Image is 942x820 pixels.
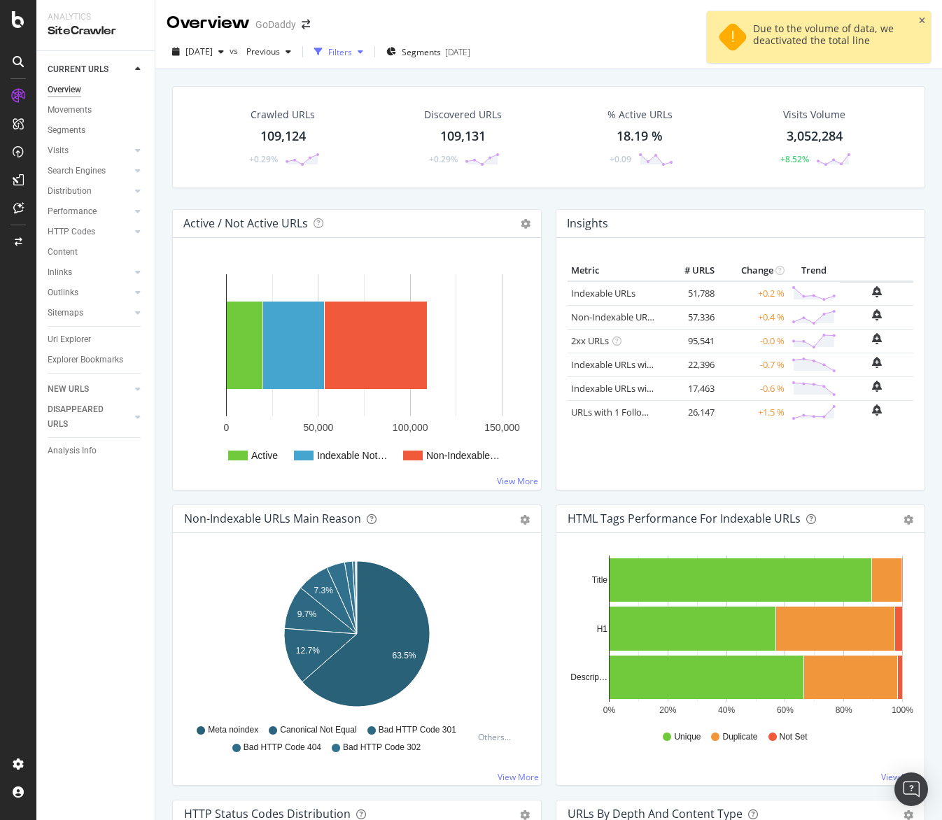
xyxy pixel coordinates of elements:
text: 12.7% [296,646,320,656]
div: bell-plus [872,381,882,392]
td: -0.0 % [718,329,788,353]
th: Change [718,260,788,281]
th: Metric [568,260,662,281]
svg: A chart. [184,556,530,718]
div: Explorer Bookmarks [48,353,123,367]
button: Segments[DATE] [381,41,476,63]
a: Overview [48,83,145,97]
div: bell-plus [872,404,882,416]
svg: A chart. [568,556,913,718]
span: Bad HTTP Code 301 [379,724,456,736]
div: +8.52% [780,153,809,165]
div: Open Intercom Messenger [894,772,928,806]
div: arrow-right-arrow-left [302,20,310,29]
span: Segments [402,46,441,58]
div: Content [48,245,78,260]
div: close toast [919,17,925,25]
div: Filters [328,46,352,58]
div: Due to the volume of data, we deactivated the total line [753,22,906,52]
text: 20% [659,705,676,715]
div: Analysis Info [48,444,97,458]
div: Inlinks [48,265,72,280]
a: Explorer Bookmarks [48,353,145,367]
div: gear [904,515,913,525]
div: Sitemaps [48,306,83,320]
span: Duplicate [722,731,757,743]
div: 3,052,284 [787,127,843,146]
td: -0.7 % [718,353,788,376]
div: Segments [48,123,85,138]
a: Non-Indexable URLs [571,311,656,323]
div: Crawled URLs [251,108,315,122]
div: 109,131 [440,127,486,146]
text: Non-Indexable… [426,450,500,461]
a: Visits [48,143,131,158]
text: 80% [836,705,852,715]
div: [DATE] [445,46,470,58]
a: Search Engines [48,164,131,178]
td: -0.6 % [718,376,788,400]
text: H1 [597,624,608,634]
th: Trend [788,260,840,281]
span: Unique [674,731,701,743]
th: # URLS [662,260,718,281]
a: View More [498,771,539,783]
text: Indexable Not… [317,450,387,461]
a: Indexable URLs with Bad Description [571,382,724,395]
text: 60% [777,705,794,715]
div: 18.19 % [617,127,663,146]
div: HTML Tags Performance for Indexable URLs [568,511,801,525]
td: 26,147 [662,400,718,424]
div: +0.29% [429,153,458,165]
td: 17,463 [662,376,718,400]
a: View More [881,771,922,783]
td: +0.2 % [718,281,788,306]
div: gear [520,515,530,525]
span: Bad HTTP Code 404 [244,742,321,754]
a: NEW URLS [48,382,131,397]
div: bell-plus [872,286,882,297]
h4: Insights [567,214,608,233]
span: 2025 Oct. 5th [185,45,213,57]
div: % Active URLs [607,108,673,122]
div: Overview [167,11,250,35]
a: 2xx URLs [571,334,609,347]
a: Indexable URLs with Bad H1 [571,358,688,371]
text: 9.7% [297,609,317,619]
div: gear [904,810,913,820]
text: 50,000 [303,422,333,433]
a: HTTP Codes [48,225,131,239]
div: Discovered URLs [424,108,502,122]
button: [DATE] [167,41,230,63]
div: bell-plus [872,309,882,320]
text: 0% [603,705,616,715]
svg: A chart. [184,260,530,479]
a: View More [497,475,538,487]
td: 57,336 [662,305,718,329]
span: Bad HTTP Code 302 [343,742,421,754]
span: Meta noindex [208,724,258,736]
text: 100,000 [393,422,428,433]
a: Url Explorer [48,332,145,347]
a: Performance [48,204,131,219]
text: 100% [892,705,913,715]
a: Segments [48,123,145,138]
div: 109,124 [260,127,306,146]
a: DISAPPEARED URLS [48,402,131,432]
text: 0 [224,422,230,433]
div: +0.09 [610,153,631,165]
span: Not Set [780,731,808,743]
text: 7.3% [314,586,333,595]
text: Descrip… [570,672,607,682]
div: bell-plus [872,357,882,368]
div: Visits [48,143,69,158]
div: Non-Indexable URLs Main Reason [184,511,361,525]
div: Outlinks [48,285,78,300]
button: Filters [309,41,369,63]
div: CURRENT URLS [48,62,108,77]
a: Sitemaps [48,306,131,320]
div: GoDaddy [255,17,296,31]
i: Options [521,219,530,229]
